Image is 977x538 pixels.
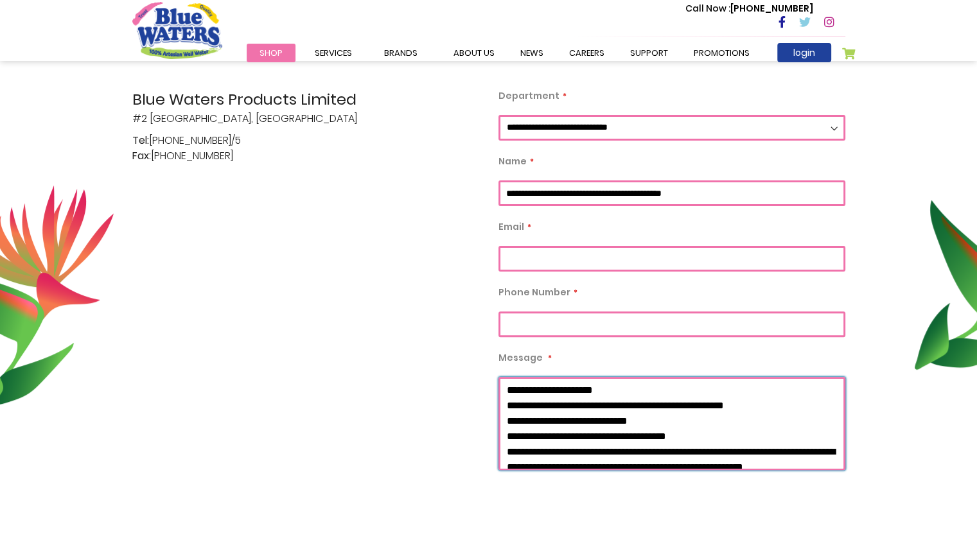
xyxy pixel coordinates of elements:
span: Email [498,220,524,233]
iframe: reCAPTCHA [498,483,694,533]
span: Brands [384,47,418,59]
a: store logo [132,2,222,58]
span: Message [498,351,543,364]
span: Name [498,155,527,168]
span: Services [315,47,352,59]
span: Fax: [132,148,151,164]
p: [PHONE_NUMBER]/5 [PHONE_NUMBER] [132,133,479,164]
span: Phone Number [498,286,570,299]
span: Call Now : [685,2,730,15]
span: Tel: [132,133,149,148]
span: Blue Waters Products Limited [132,88,479,111]
a: careers [556,44,617,62]
p: [PHONE_NUMBER] [685,2,813,15]
a: support [617,44,681,62]
a: News [507,44,556,62]
a: login [777,43,831,62]
span: Shop [260,47,283,59]
a: about us [441,44,507,62]
p: #2 [GEOGRAPHIC_DATA], [GEOGRAPHIC_DATA] [132,88,479,126]
span: Department [498,89,559,102]
a: Promotions [681,44,762,62]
